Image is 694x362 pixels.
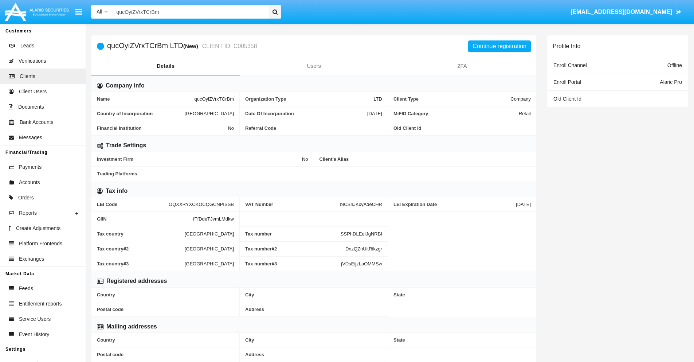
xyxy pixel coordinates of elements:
[97,96,194,102] span: Name
[553,62,587,68] span: Enroll Channel
[106,141,146,149] h6: Trade Settings
[200,43,257,49] small: CLIENT ID: C005358
[245,231,341,237] span: Tax number
[97,337,234,343] span: Country
[4,1,70,23] img: Logo image
[20,42,34,50] span: Leads
[185,111,234,116] span: [GEOGRAPHIC_DATA]
[97,352,234,357] span: Postal code
[373,96,382,102] span: LTD
[113,5,266,19] input: Search
[183,42,200,50] div: (New)
[468,40,531,52] button: Continue registration
[553,79,581,85] span: Enroll Portal
[97,292,234,297] span: Country
[19,240,62,248] span: Platform Frontends
[19,331,49,338] span: Event History
[194,96,234,102] span: qucOyiZVrxTCrBm
[185,231,234,237] span: [GEOGRAPHIC_DATA]
[18,103,44,111] span: Documents
[245,261,341,266] span: Tax number #3
[667,62,682,68] span: Offline
[19,134,42,141] span: Messages
[97,261,185,266] span: Tax country #3
[169,202,234,207] span: OQXXRYXCKOCQGCNPISSB
[97,111,185,116] span: Country of Incorporation
[19,179,40,186] span: Accounts
[393,125,531,131] span: Old Client Id
[106,323,157,331] h6: Mailing addresses
[107,42,257,50] h5: qucOyiZVrxTCrBm LTD
[341,261,382,266] span: jVDsEijzLaOMMSw
[228,125,234,131] span: No
[106,187,128,195] h6: Tax info
[19,163,42,171] span: Payments
[245,246,345,252] span: Tax number #2
[245,307,382,312] span: Address
[510,96,531,102] span: Company
[97,231,185,237] span: Tax country
[516,202,531,207] span: [DATE]
[519,111,531,116] span: Retail
[571,9,672,15] span: [EMAIL_ADDRESS][DOMAIN_NAME]
[245,337,382,343] span: City
[19,255,44,263] span: Exchanges
[393,111,519,116] span: MiFID Category
[97,156,302,162] span: Investment Firm
[393,202,516,207] span: LEI Expiration Date
[106,82,145,90] h6: Company info
[193,216,234,222] span: fFfDdeTJvmLMdkw
[302,156,308,162] span: No
[367,111,382,116] span: [DATE]
[97,202,169,207] span: LEI Code
[97,125,228,131] span: Financial Institution
[245,111,367,116] span: Date Of Incorporation
[340,202,382,207] span: bICSnJKxyAdeCHR
[319,156,531,162] span: Client’s Alias
[393,292,531,297] span: State
[19,285,33,292] span: Feeds
[245,125,382,131] span: Referral Code
[16,225,60,232] span: Create Adjustments
[393,337,531,343] span: State
[19,315,51,323] span: Service Users
[341,231,382,237] span: SSPhDLEeIJgNRBf
[185,261,234,266] span: [GEOGRAPHIC_DATA]
[20,73,35,80] span: Clients
[388,57,536,75] a: 2FA
[20,118,54,126] span: Bank Accounts
[245,352,382,357] span: Address
[19,209,37,217] span: Reports
[97,171,531,176] span: Trading Platforms
[19,57,46,65] span: Verifications
[660,79,682,85] span: Alaric Pro
[106,277,167,285] h6: Registered addresses
[185,246,234,252] span: [GEOGRAPHIC_DATA]
[553,96,581,102] span: Old Client Id
[97,216,193,222] span: GIIN
[97,246,185,252] span: Tax country #2
[245,96,373,102] span: Organization Type
[18,194,34,202] span: Orders
[19,300,62,308] span: Entitlement reports
[345,246,382,252] span: DnzQZnUitRikzgr
[567,2,685,22] a: [EMAIL_ADDRESS][DOMAIN_NAME]
[91,8,113,16] a: All
[19,88,47,96] span: Client Users
[97,307,234,312] span: Postal code
[245,202,340,207] span: VAT Number
[553,43,580,50] h6: Profile Info
[245,292,382,297] span: City
[91,57,240,75] a: Details
[97,9,102,15] span: All
[393,96,510,102] span: Client Type
[240,57,388,75] a: Users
